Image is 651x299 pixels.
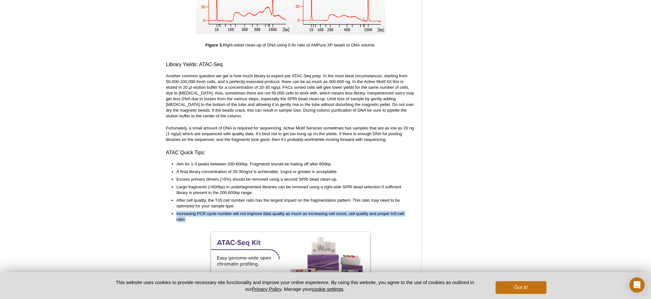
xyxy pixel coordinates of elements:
li: Excess primers dimers (>5%) should be removed using a second SPRI bead clean-up. [176,177,409,182]
h3: ATAC Quick Tips: [166,149,415,156]
p: This website uses cookies to provide necessary site functionality and improve your online experie... [105,279,485,292]
div: Open Intercom Messenger [629,277,645,293]
button: cookie settings [312,286,343,292]
li: Large fragments (>600bp) in undertagmented libraries can be removed using a right-side SPRI bead ... [176,184,409,196]
img: ATAC-Seq Kit [211,232,370,289]
p: Right-sided clean-up of DNA using 0.6x ratio of AMPure XP beads to DNA volume. [166,42,415,48]
h3: Library Yields: ATAC-Seq [166,61,415,68]
strong: Figure 3. [205,43,223,47]
li: Increasing PCR cycle number will not improve data quality as much as increasing cell count, cell ... [176,211,409,222]
li: Aim for 1-3 peaks between 200-600bp. Fragments should be trailing off after 800bp. [176,161,409,167]
button: Got it! [496,281,546,294]
li: A final library concentration of 20-30ng/ul is achievable; 1ng/ul or greater is acceptable. [176,169,409,175]
p: Fortunately, a small amount of DNA is required for sequencing. Active Motif Services sometimes ha... [166,125,415,143]
a: Privacy Policy [252,286,281,292]
li: After cell quality, the Tn5:cell number ratio has the largest impact on the fragmentation pattern... [176,198,409,209]
p: Another common question we get is how much library to expect per ATAC-Seq prep. In the most ideal... [166,73,415,119]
